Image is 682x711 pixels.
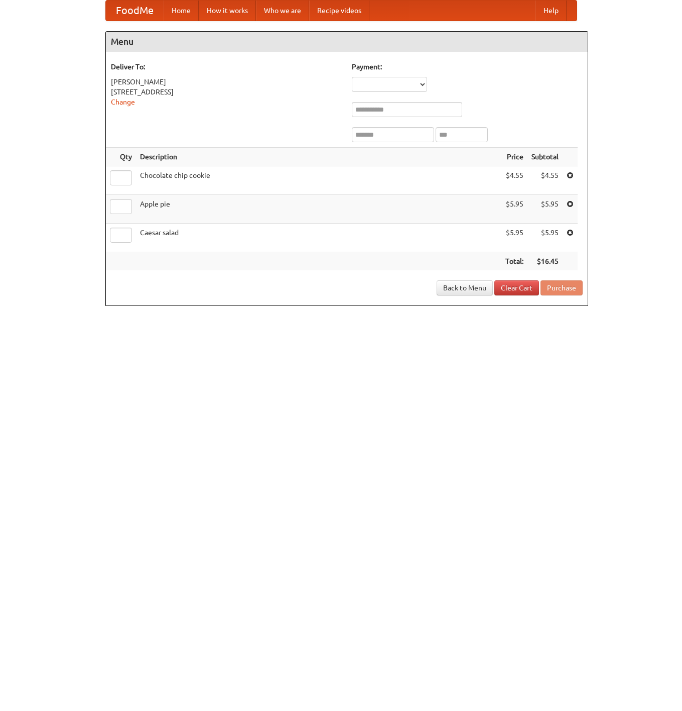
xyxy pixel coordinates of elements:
[136,195,501,224] td: Apple pie
[501,148,527,166] th: Price
[494,280,539,295] a: Clear Cart
[501,252,527,271] th: Total:
[111,98,135,106] a: Change
[437,280,493,295] a: Back to Menu
[527,224,563,252] td: $5.95
[106,32,588,52] h4: Menu
[111,62,342,72] h5: Deliver To:
[136,166,501,195] td: Chocolate chip cookie
[527,166,563,195] td: $4.55
[136,224,501,252] td: Caesar salad
[309,1,369,21] a: Recipe videos
[111,77,342,87] div: [PERSON_NAME]
[352,62,583,72] h5: Payment:
[501,166,527,195] td: $4.55
[501,195,527,224] td: $5.95
[527,195,563,224] td: $5.95
[527,252,563,271] th: $16.45
[106,1,164,21] a: FoodMe
[527,148,563,166] th: Subtotal
[535,1,567,21] a: Help
[164,1,199,21] a: Home
[540,280,583,295] button: Purchase
[256,1,309,21] a: Who we are
[111,87,342,97] div: [STREET_ADDRESS]
[136,148,501,166] th: Description
[501,224,527,252] td: $5.95
[199,1,256,21] a: How it works
[106,148,136,166] th: Qty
